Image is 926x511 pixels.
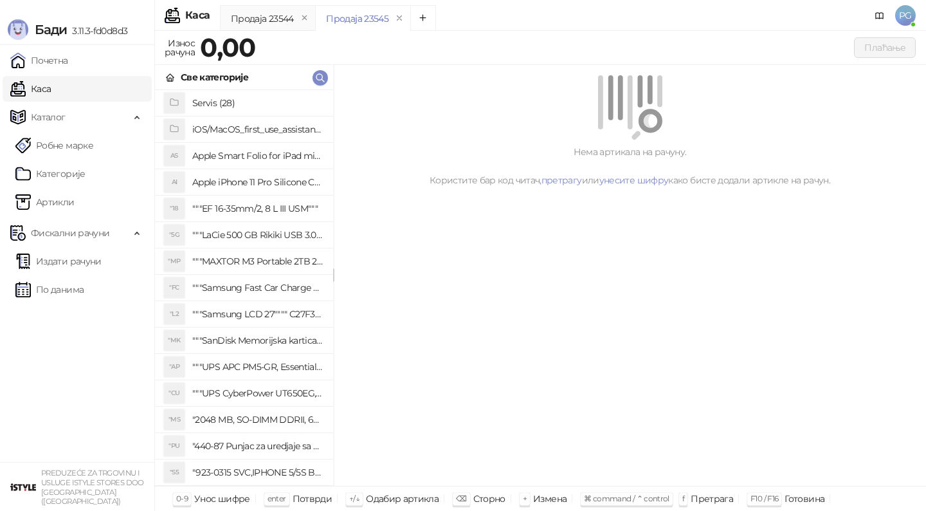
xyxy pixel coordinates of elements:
[164,330,185,351] div: "MK
[691,490,733,507] div: Претрага
[31,104,66,130] span: Каталог
[391,13,408,24] button: remove
[185,10,210,21] div: Каса
[366,490,439,507] div: Одабир артикла
[41,469,144,506] small: PREDUZEĆE ZA TRGOVINU I USLUGE ISTYLE STORES DOO [GEOGRAPHIC_DATA] ([GEOGRAPHIC_DATA])
[192,277,323,298] h4: """Samsung Fast Car Charge Adapter, brzi auto punja_, boja crna"""
[584,494,669,503] span: ⌘ command / ⌃ control
[15,133,93,158] a: Робне марке
[533,490,567,507] div: Измена
[155,90,333,486] div: grid
[10,48,68,73] a: Почетна
[192,304,323,324] h4: """Samsung LCD 27"""" C27F390FHUXEN"""
[164,251,185,272] div: "MP
[10,474,36,500] img: 64x64-companyLogo-77b92cf4-9946-4f36-9751-bf7bb5fd2c7d.png
[164,277,185,298] div: "FC
[293,490,332,507] div: Потврди
[682,494,684,503] span: f
[192,145,323,166] h4: Apple Smart Folio for iPad mini (A17 Pro) - Sage
[192,251,323,272] h4: """MAXTOR M3 Portable 2TB 2.5"""" crni eksterni hard disk HX-M201TCB/GM"""
[785,490,824,507] div: Готовина
[192,357,323,377] h4: """UPS APC PM5-GR, Essential Surge Arrest,5 utic_nica"""
[326,12,388,26] div: Продаја 23545
[15,248,102,274] a: Издати рачуни
[296,13,313,24] button: remove
[15,277,84,302] a: По данима
[31,220,109,246] span: Фискални рачуни
[8,19,28,40] img: Logo
[176,494,188,503] span: 0-9
[162,35,197,60] div: Износ рачуна
[192,119,323,140] h4: iOS/MacOS_first_use_assistance (4)
[164,145,185,166] div: AS
[15,189,75,215] a: ArtikliАртикли
[194,490,250,507] div: Унос шифре
[192,93,323,113] h4: Servis (28)
[164,462,185,483] div: "S5
[869,5,890,26] a: Документација
[192,225,323,245] h4: """LaCie 500 GB Rikiki USB 3.0 / Ultra Compact & Resistant aluminum / USB 3.0 / 2.5"""""""
[192,383,323,404] h4: """UPS CyberPower UT650EG, 650VA/360W , line-int., s_uko, desktop"""
[15,161,86,187] a: Категорије
[192,330,323,351] h4: """SanDisk Memorijska kartica 256GB microSDXC sa SD adapterom SDSQXA1-256G-GN6MA - Extreme PLUS, ...
[541,174,582,186] a: претрагу
[349,145,911,187] div: Нема артикала на рачуну. Користите бар код читач, или како бисте додали артикле на рачун.
[164,436,185,456] div: "PU
[192,436,323,456] h4: "440-87 Punjac za uredjaje sa micro USB portom 4/1, Stand."
[67,25,127,37] span: 3.11.3-fd0d8d3
[456,494,466,503] span: ⌫
[599,174,669,186] a: унесите шифру
[192,409,323,430] h4: "2048 MB, SO-DIMM DDRII, 667 MHz, Napajanje 1,8 0,1 V, Latencija CL5"
[854,37,916,58] button: Плаћање
[750,494,778,503] span: F10 / F16
[35,22,67,37] span: Бади
[164,304,185,324] div: "L2
[231,12,294,26] div: Продаја 23544
[523,494,527,503] span: +
[164,383,185,404] div: "CU
[164,198,185,219] div: "18
[192,198,323,219] h4: """EF 16-35mm/2, 8 L III USM"""
[200,32,255,63] strong: 0,00
[349,494,359,503] span: ↑/↓
[10,76,51,102] a: Каса
[164,357,185,377] div: "AP
[164,409,185,430] div: "MS
[192,462,323,483] h4: "923-0315 SVC,IPHONE 5/5S BATTERY REMOVAL TRAY Držač za iPhone sa kojim se otvara display
[181,70,248,84] div: Све категорије
[268,494,286,503] span: enter
[164,172,185,192] div: AI
[895,5,916,26] span: PG
[192,172,323,192] h4: Apple iPhone 11 Pro Silicone Case - Black
[410,5,436,31] button: Add tab
[473,490,505,507] div: Сторно
[164,225,185,245] div: "5G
